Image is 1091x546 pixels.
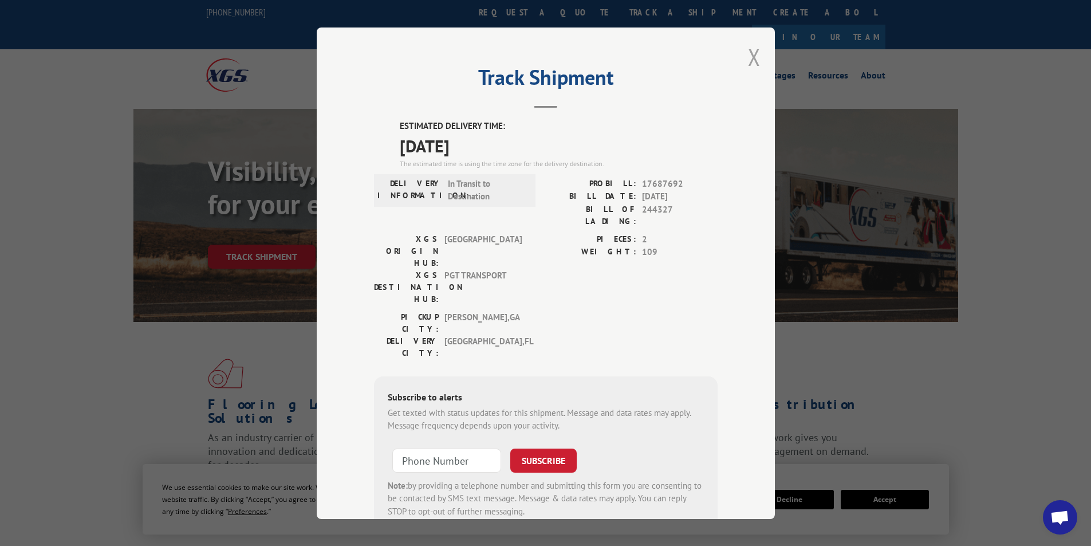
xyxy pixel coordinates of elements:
label: XGS ORIGIN HUB: [374,233,439,269]
button: SUBSCRIBE [510,448,577,472]
div: Get texted with status updates for this shipment. Message and data rates may apply. Message frequ... [388,406,704,432]
strong: Note: [388,480,408,490]
span: [GEOGRAPHIC_DATA] [444,233,522,269]
label: PROBILL: [546,177,636,190]
span: [DATE] [400,132,718,158]
label: BILL OF LADING: [546,203,636,227]
label: XGS DESTINATION HUB: [374,269,439,305]
label: ESTIMATED DELIVERY TIME: [400,120,718,133]
div: Open chat [1043,500,1077,535]
span: 109 [642,246,718,259]
span: [GEOGRAPHIC_DATA] , FL [444,335,522,359]
h2: Track Shipment [374,69,718,91]
label: DELIVERY INFORMATION: [377,177,442,203]
label: DELIVERY CITY: [374,335,439,359]
button: Close modal [748,42,761,72]
span: 17687692 [642,177,718,190]
label: BILL DATE: [546,190,636,203]
span: [DATE] [642,190,718,203]
span: 2 [642,233,718,246]
span: [PERSON_NAME] , GA [444,311,522,335]
span: In Transit to Destination [448,177,525,203]
div: The estimated time is using the time zone for the delivery destination. [400,158,718,168]
label: PIECES: [546,233,636,246]
div: by providing a telephone number and submitting this form you are consenting to be contacted by SM... [388,479,704,518]
span: 244327 [642,203,718,227]
label: WEIGHT: [546,246,636,259]
label: PICKUP CITY: [374,311,439,335]
input: Phone Number [392,448,501,472]
div: Subscribe to alerts [388,390,704,406]
span: PGT TRANSPORT [444,269,522,305]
